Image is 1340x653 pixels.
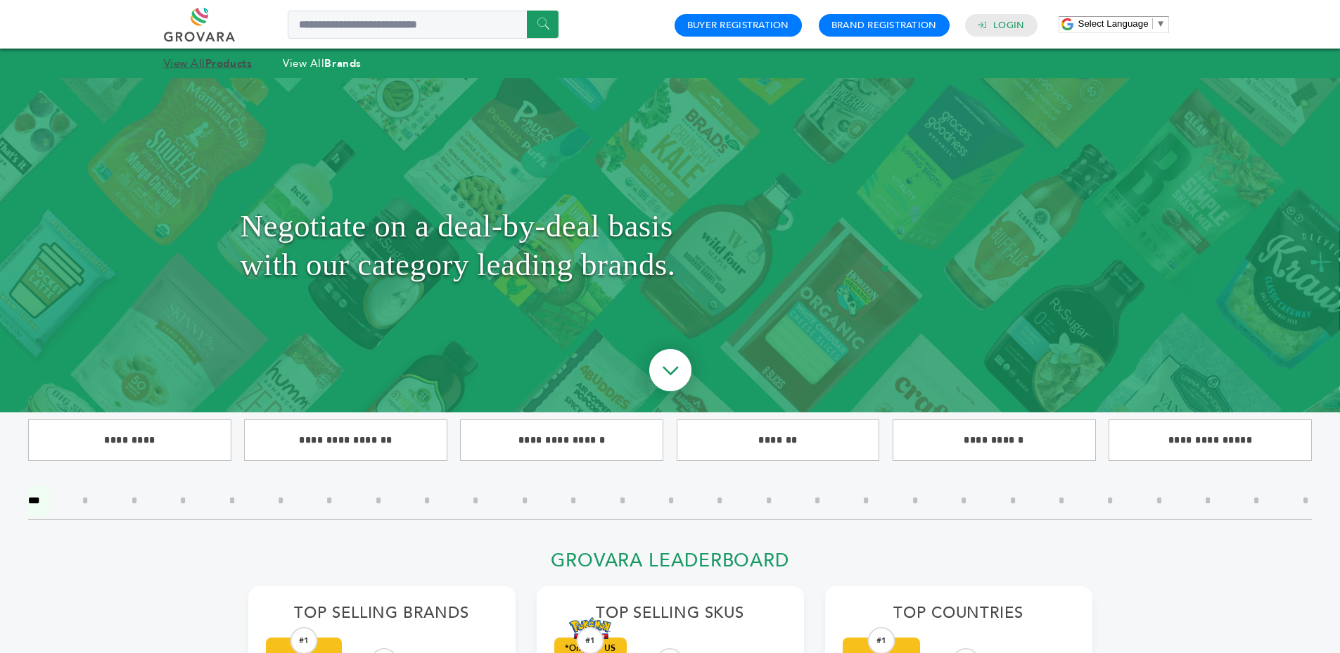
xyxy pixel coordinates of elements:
input: Search a product or brand... [288,11,559,39]
h2: Top Countries [843,604,1075,630]
span: ​ [1152,18,1153,29]
img: ourBrandsHeroArrow.png [633,335,708,410]
h1: Negotiate on a deal-by-deal basis with our category leading brands. [241,113,1100,377]
a: Brand Registration [831,19,937,32]
strong: Brands [324,56,361,70]
img: *Only for US Grocery Stores* Pokemon TCG 10 Card Booster Pack – Newest Release (Case of 144 Packs... [569,617,611,639]
strong: Products [205,56,252,70]
span: ▼ [1156,18,1166,29]
a: Login [993,19,1024,32]
span: Select Language [1078,18,1149,29]
h2: Top Selling Brands [266,604,498,630]
a: Select Language​ [1078,18,1166,29]
h2: Grovara Leaderboard [248,550,1092,580]
h2: Top Selling SKUs [554,604,786,630]
a: Buyer Registration [687,19,789,32]
a: View AllProducts [164,56,253,70]
a: View AllBrands [283,56,362,70]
